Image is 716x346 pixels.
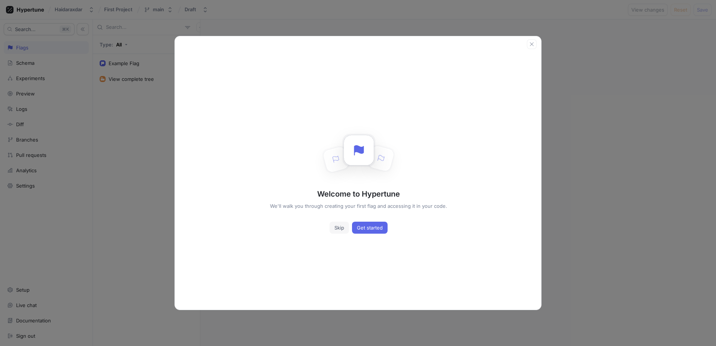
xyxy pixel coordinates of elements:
span: Get started [357,225,383,230]
p: We'll walk you through creating your first flag and accessing it in your code. [270,203,447,210]
p: Welcome to Hypertune [317,188,400,200]
button: Skip [330,222,349,234]
span: Skip [334,225,344,230]
button: Get started [352,222,388,234]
